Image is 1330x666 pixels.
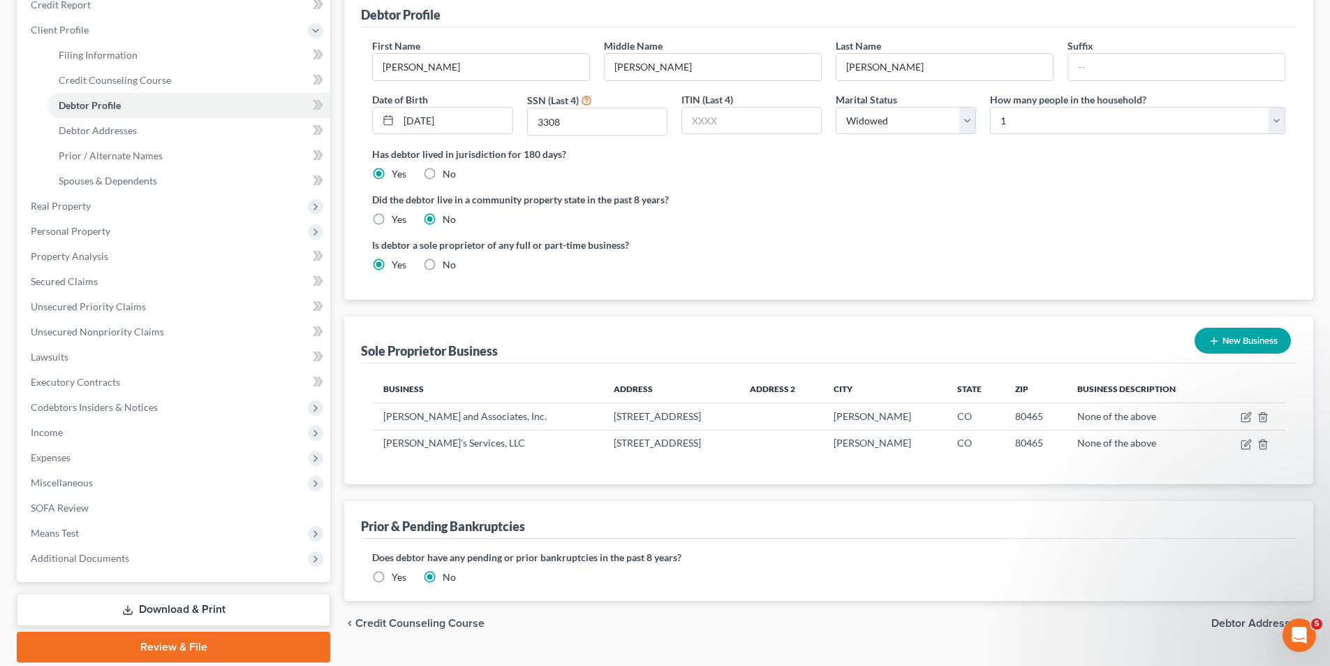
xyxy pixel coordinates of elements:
[355,618,485,629] span: Credit Counseling Course
[443,570,456,584] label: No
[372,403,603,430] td: [PERSON_NAME] and Associates, Inc.
[399,108,512,134] input: MM/DD/YYYY
[361,518,525,535] div: Prior & Pending Bankruptcies
[1067,38,1093,53] label: Suffix
[1211,618,1313,629] button: Debtor Addresses chevron_right
[47,93,330,118] a: Debtor Profile
[604,38,663,53] label: Middle Name
[739,375,822,403] th: Address 2
[1311,618,1322,630] span: 5
[1211,618,1302,629] span: Debtor Addresses
[59,124,137,136] span: Debtor Addresses
[20,370,330,395] a: Executory Contracts
[822,375,946,403] th: City
[17,632,330,663] a: Review & File
[527,93,579,108] label: SSN (Last 4)
[372,147,1285,161] label: Has debtor lived in jurisdiction for 180 days?
[20,495,330,521] a: SOFA Review
[59,74,171,86] span: Credit Counseling Course
[20,269,330,294] a: Secured Claims
[372,550,1285,565] label: Does debtor have any pending or prior bankruptcies in the past 8 years?
[1302,618,1313,629] i: chevron_right
[20,345,330,370] a: Lawsuits
[392,570,406,584] label: Yes
[31,552,129,564] span: Additional Documents
[31,502,89,514] span: SOFA Review
[605,54,821,80] input: M.I
[372,238,822,252] label: Is debtor a sole proprietor of any full or part-time business?
[20,244,330,269] a: Property Analysis
[31,250,108,262] span: Property Analysis
[31,301,146,312] span: Unsecured Priority Claims
[373,54,589,80] input: --
[946,430,1004,456] td: CO
[528,108,667,135] input: XXXX
[59,175,157,187] span: Spouses & Dependents
[31,326,164,338] span: Unsecured Nonpriority Claims
[361,342,498,359] div: Sole Proprietor Business
[836,38,881,53] label: Last Name
[681,92,733,107] label: ITIN (Last 4)
[372,192,1285,207] label: Did the debtor live in a community property state in the past 8 years?
[603,430,739,456] td: [STREET_ADDRESS]
[372,38,420,53] label: First Name
[31,24,89,36] span: Client Profile
[344,618,355,629] i: chevron_left
[31,527,79,539] span: Means Test
[31,401,158,413] span: Codebtors Insiders & Notices
[20,294,330,319] a: Unsecured Priority Claims
[31,225,110,237] span: Personal Property
[946,375,1004,403] th: State
[59,49,138,61] span: Filing Information
[392,258,406,272] label: Yes
[31,477,93,488] span: Miscellaneous
[822,430,946,456] td: [PERSON_NAME]
[603,375,739,403] th: Address
[443,258,456,272] label: No
[443,212,456,226] label: No
[1004,375,1066,403] th: Zip
[603,403,739,430] td: [STREET_ADDRESS]
[1066,430,1216,456] td: None of the above
[344,618,485,629] button: chevron_left Credit Counseling Course
[361,6,441,23] div: Debtor Profile
[1066,403,1216,430] td: None of the above
[372,430,603,456] td: [PERSON_NAME]'s Services, LLC
[1004,430,1066,456] td: 80465
[1283,618,1316,652] iframe: Intercom live chat
[17,593,330,626] a: Download & Print
[682,108,821,134] input: XXXX
[372,92,428,107] label: Date of Birth
[1068,54,1285,80] input: --
[47,118,330,143] a: Debtor Addresses
[20,319,330,345] a: Unsecured Nonpriority Claims
[443,167,456,181] label: No
[59,150,163,161] span: Prior / Alternate Names
[47,43,330,68] a: Filing Information
[47,68,330,93] a: Credit Counseling Course
[47,168,330,194] a: Spouses & Dependents
[31,451,71,463] span: Expenses
[946,403,1004,430] td: CO
[31,200,91,212] span: Real Property
[822,403,946,430] td: [PERSON_NAME]
[31,275,98,287] span: Secured Claims
[392,212,406,226] label: Yes
[990,92,1146,107] label: How many people in the household?
[31,351,68,363] span: Lawsuits
[392,167,406,181] label: Yes
[1066,375,1216,403] th: Business Description
[59,99,121,111] span: Debtor Profile
[31,376,120,388] span: Executory Contracts
[1195,328,1291,354] button: New Business
[47,143,330,168] a: Prior / Alternate Names
[836,54,1053,80] input: --
[836,92,897,107] label: Marital Status
[372,375,603,403] th: Business
[31,426,63,438] span: Income
[1004,403,1066,430] td: 80465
